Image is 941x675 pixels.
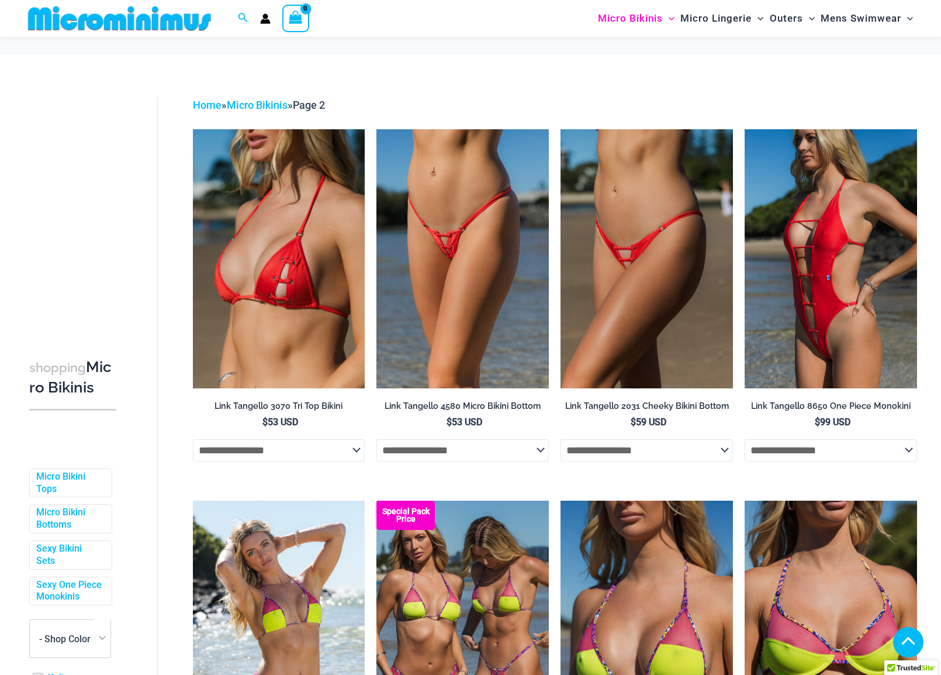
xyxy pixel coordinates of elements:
span: Mens Swimwear [821,4,901,33]
img: Link Tangello 4580 Micro 01 [376,129,549,388]
a: Link Tangello 4580 Micro 01Link Tangello 4580 Micro 02Link Tangello 4580 Micro 02 [376,129,549,388]
a: Link Tangello 2031 Cheeky Bikini Bottom [561,401,733,416]
img: Link Tangello 3070 Tri Top 01 [193,129,365,388]
b: Special Pack Price [376,508,435,523]
img: Link Tangello 8650 One Piece Monokini 11 [745,129,917,388]
bdi: 99 USD [815,416,850,428]
a: Micro Bikini Bottoms [36,507,103,531]
iframe: TrustedSite Certified [29,87,134,321]
h2: Link Tangello 3070 Tri Top Bikini [193,401,365,412]
span: $ [447,416,452,428]
a: Link Tangello 2031 Cheeky 01Link Tangello 2031 Cheeky 02Link Tangello 2031 Cheeky 02 [561,129,733,388]
a: Micro Bikinis [227,99,288,111]
span: Page 2 [293,99,325,111]
a: OutersMenu ToggleMenu Toggle [767,4,818,33]
nav: Site Navigation [593,2,918,35]
span: $ [262,416,268,428]
a: Account icon link [260,13,271,24]
a: Link Tangello 8650 One Piece Monokini 11Link Tangello 8650 One Piece Monokini 12Link Tangello 865... [745,129,917,388]
bdi: 59 USD [631,416,666,428]
span: Menu Toggle [663,4,674,33]
span: » » [193,99,325,111]
a: Search icon link [238,11,248,26]
a: Micro LingerieMenu ToggleMenu Toggle [677,4,766,33]
span: - Shop Color [29,619,111,658]
bdi: 53 USD [262,416,298,428]
img: MM SHOP LOGO FLAT [23,5,216,32]
h2: Link Tangello 8650 One Piece Monokini [745,401,917,412]
a: Sexy One Piece Monokinis [36,579,103,604]
a: Mens SwimwearMenu ToggleMenu Toggle [818,4,916,33]
a: View Shopping Cart, empty [282,5,309,32]
a: Link Tangello 3070 Tri Top Bikini [193,401,365,416]
span: shopping [29,360,86,375]
h2: Link Tangello 4580 Micro Bikini Bottom [376,401,549,412]
span: Micro Lingerie [680,4,752,33]
span: $ [631,416,636,428]
a: Micro BikinisMenu ToggleMenu Toggle [595,4,677,33]
span: - Shop Color [39,633,91,645]
a: Link Tangello 3070 Tri Top 01Link Tangello 3070 Tri Top 4580 Micro 11Link Tangello 3070 Tri Top 4... [193,129,365,388]
a: Link Tangello 8650 One Piece Monokini [745,401,917,416]
a: Home [193,99,222,111]
span: Outers [770,4,803,33]
h3: Micro Bikinis [29,357,116,398]
a: Link Tangello 4580 Micro Bikini Bottom [376,401,549,416]
bdi: 53 USD [447,416,482,428]
span: Micro Bikinis [598,4,663,33]
span: Menu Toggle [803,4,815,33]
h2: Link Tangello 2031 Cheeky Bikini Bottom [561,401,733,412]
a: Micro Bikini Tops [36,471,103,495]
img: Link Tangello 2031 Cheeky 01 [561,129,733,388]
span: $ [815,416,820,428]
span: - Shop Color [30,620,110,657]
span: Menu Toggle [901,4,913,33]
a: Sexy Bikini Sets [36,543,103,567]
span: Menu Toggle [752,4,763,33]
